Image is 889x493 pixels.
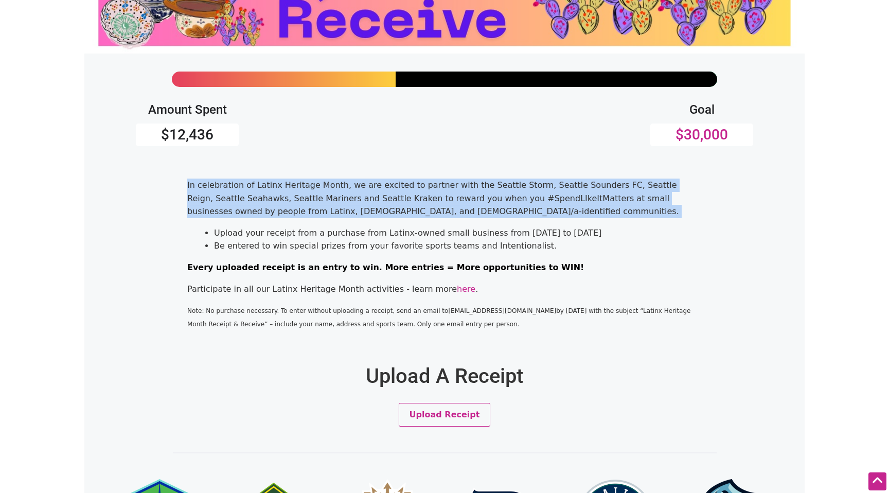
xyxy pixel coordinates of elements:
[187,283,702,296] p: Participate in all our Latinx Heritage Month activities - learn more .
[136,102,239,117] h4: Amount Spent
[457,284,475,294] a: here
[187,262,584,272] span: Every uploaded receipt is an entry to win. More entries = More opportunities to WIN!
[354,338,535,399] h1: Upload A Receipt
[650,102,753,117] h4: Goal
[214,226,702,240] li: Upload your receipt from a purchase from Latinx-owned small business from [DATE] to [DATE]
[650,126,753,144] h3: $30,000
[868,472,886,490] div: Scroll Back to Top
[399,403,491,427] button: Upload Receipt
[136,126,239,144] h3: $12,436
[187,307,690,328] span: Note: No purchase necessary. To enter without uploading a receipt, send an email to [EMAIL_ADDRES...
[187,179,702,218] p: In celebration of Latinx Heritage Month, we are excited to partner with the Seattle Storm, Seattl...
[214,239,702,253] li: Be entered to win special prizes from your favorite sports teams and Intentionalist.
